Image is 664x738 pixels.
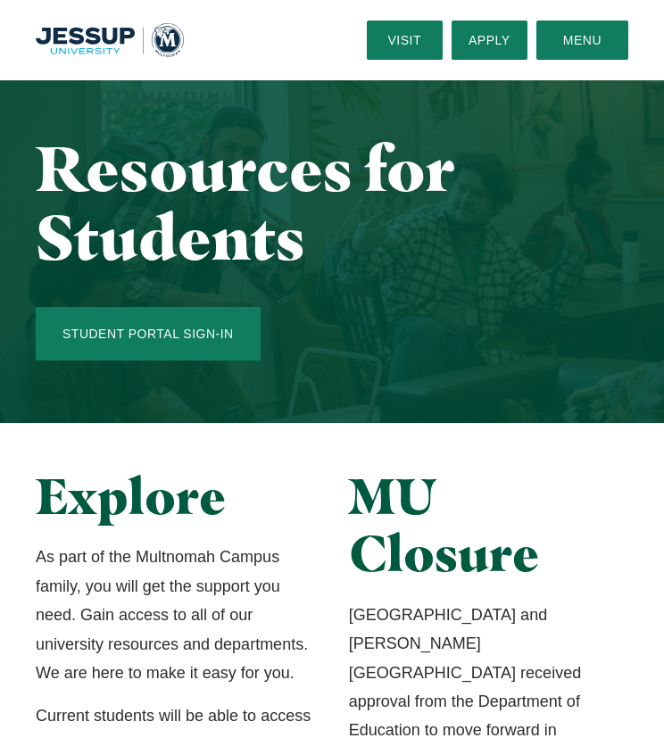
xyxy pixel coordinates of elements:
[36,307,261,361] a: Student Portal Sign-In
[452,21,527,60] a: Apply
[36,468,315,525] h2: Explore
[367,21,443,60] a: Visit
[536,21,628,60] button: Menu
[36,23,184,56] a: Home
[349,468,628,583] h2: MU Closure
[36,23,184,56] img: Multnomah University Logo
[36,543,315,687] p: As part of the Multnomah Campus family, you will get the support you need. Gain access to all of ...
[36,134,628,271] h1: Resources for Students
